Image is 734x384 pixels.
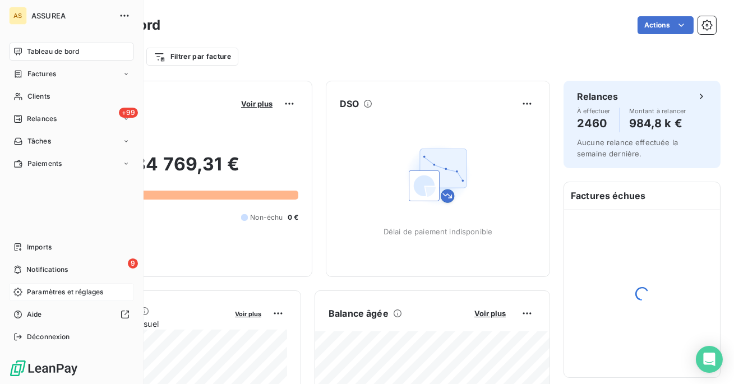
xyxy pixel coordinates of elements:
[564,182,720,209] h6: Factures échues
[9,7,27,25] div: AS
[31,11,112,20] span: ASSUREA
[402,140,474,211] img: Empty state
[27,69,56,79] span: Factures
[9,306,134,323] a: Aide
[27,114,57,124] span: Relances
[577,108,611,114] span: À effectuer
[27,332,70,342] span: Déconnexion
[629,114,686,132] h4: 984,8 k €
[577,114,611,132] h4: 2460
[235,310,261,318] span: Voir plus
[9,132,134,150] a: Tâches
[27,287,103,297] span: Paramètres et réglages
[27,47,79,57] span: Tableau de bord
[696,346,723,373] div: Open Intercom Messenger
[9,65,134,83] a: Factures
[638,16,694,34] button: Actions
[238,99,276,109] button: Voir plus
[128,258,138,269] span: 9
[9,43,134,61] a: Tableau de bord
[250,212,283,223] span: Non-échu
[27,159,62,169] span: Paiements
[9,238,134,256] a: Imports
[9,87,134,105] a: Clients
[9,110,134,128] a: +99Relances
[63,153,298,187] h2: 984 769,31 €
[9,155,134,173] a: Paiements
[9,283,134,301] a: Paramètres et réglages
[27,242,52,252] span: Imports
[474,309,506,318] span: Voir plus
[27,309,42,320] span: Aide
[63,318,227,330] span: Chiffre d'affaires mensuel
[241,99,273,108] span: Voir plus
[384,227,493,236] span: Délai de paiement indisponible
[27,136,51,146] span: Tâches
[146,48,238,66] button: Filtrer par facture
[577,90,618,103] h6: Relances
[232,308,265,318] button: Voir plus
[288,212,298,223] span: 0 €
[119,108,138,118] span: +99
[26,265,68,275] span: Notifications
[9,359,79,377] img: Logo LeanPay
[27,91,50,101] span: Clients
[329,307,389,320] h6: Balance âgée
[577,138,678,158] span: Aucune relance effectuée la semaine dernière.
[471,308,509,318] button: Voir plus
[629,108,686,114] span: Montant à relancer
[340,97,359,110] h6: DSO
